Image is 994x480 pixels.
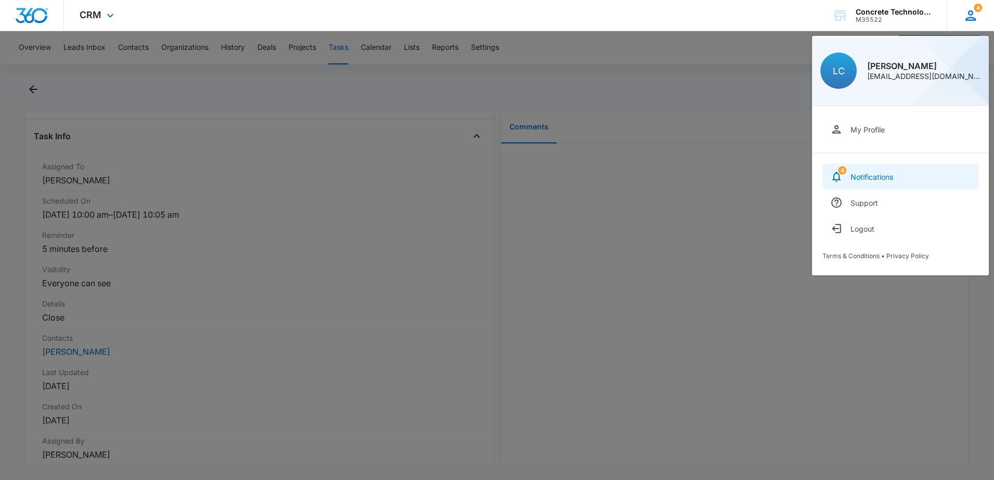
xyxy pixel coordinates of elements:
div: notifications count [974,4,982,12]
span: LC [833,65,845,76]
div: account id [856,16,932,23]
div: [EMAIL_ADDRESS][DOMAIN_NAME] [867,73,980,80]
div: account name [856,8,932,16]
button: Logout [822,216,978,242]
div: notifications count [838,166,846,175]
div: Logout [851,224,874,233]
a: notifications countNotifications [822,164,978,190]
a: Terms & Conditions [822,252,880,260]
div: • [822,252,978,260]
span: CRM [80,9,101,20]
span: 4 [838,166,846,175]
a: Privacy Policy [886,252,929,260]
a: Support [822,190,978,216]
a: My Profile [822,116,978,142]
div: Support [851,198,878,207]
div: My Profile [851,125,885,134]
span: 4 [974,4,982,12]
div: [PERSON_NAME] [867,62,980,70]
div: Notifications [851,172,893,181]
